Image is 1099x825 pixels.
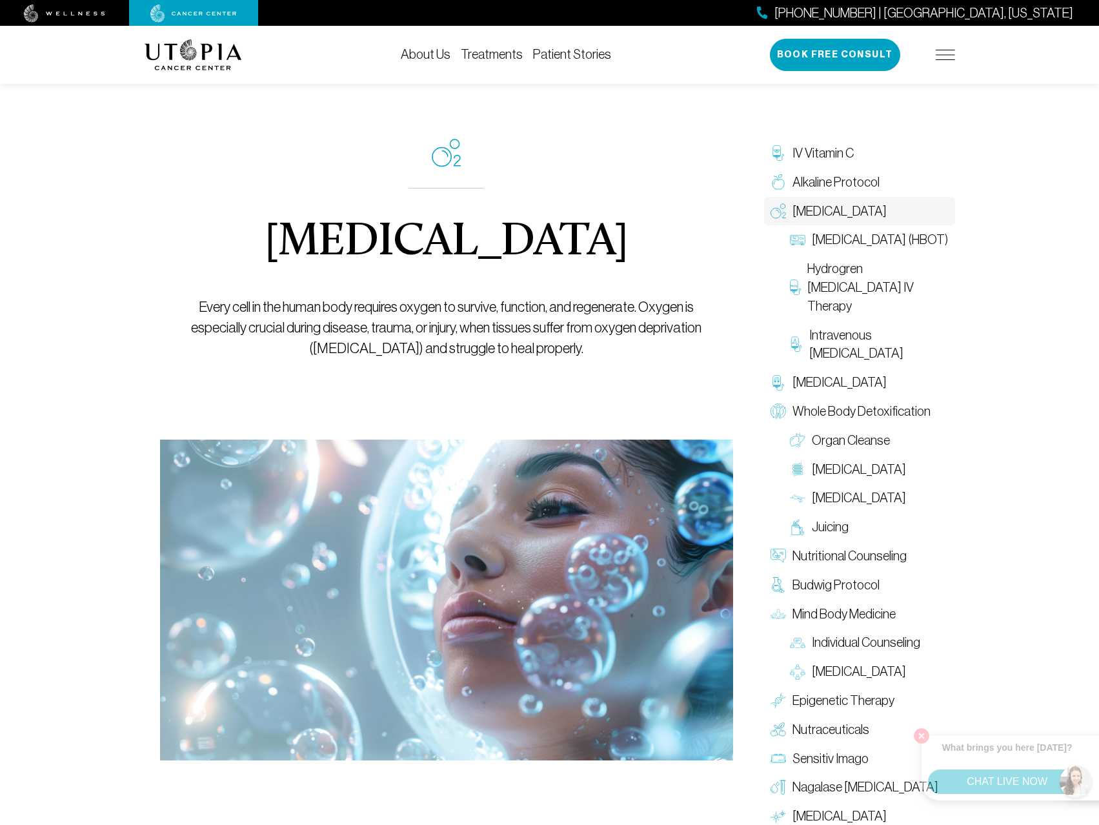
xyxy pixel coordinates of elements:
span: IV Vitamin C [792,144,854,163]
img: Hyperthermia [771,809,786,824]
img: Alkaline Protocol [771,174,786,190]
a: [MEDICAL_DATA] (HBOT) [783,225,955,254]
span: [MEDICAL_DATA] [792,373,887,392]
img: Group Therapy [790,664,805,680]
img: Juicing [790,520,805,535]
a: Individual Counseling [783,628,955,657]
a: Hydrogren [MEDICAL_DATA] IV Therapy [783,254,955,320]
span: [MEDICAL_DATA] [792,202,887,221]
span: Nagalase [MEDICAL_DATA] [792,778,938,797]
a: Intravenous [MEDICAL_DATA] [783,321,955,369]
a: About Us [401,47,450,61]
h1: [MEDICAL_DATA] [265,219,628,266]
img: cancer center [150,5,237,23]
img: Chelation Therapy [771,375,786,391]
a: [PHONE_NUMBER] | [GEOGRAPHIC_DATA], [US_STATE] [757,4,1073,23]
span: Hydrogren [MEDICAL_DATA] IV Therapy [807,260,949,315]
a: Mind Body Medicine [764,600,955,629]
a: IV Vitamin C [764,139,955,168]
span: Alkaline Protocol [792,173,880,192]
span: Juicing [812,518,849,536]
a: Alkaline Protocol [764,168,955,197]
span: Epigenetic Therapy [792,691,894,710]
a: Nutritional Counseling [764,542,955,571]
a: Patient Stories [533,47,611,61]
img: Intravenous Ozone Therapy [790,336,803,352]
img: IV Vitamin C [771,145,786,161]
a: Treatments [461,47,523,61]
span: Organ Cleanse [812,431,890,450]
span: [MEDICAL_DATA] [812,460,906,479]
img: icon [432,139,461,167]
img: Sensitiv Imago [771,751,786,766]
img: Organ Cleanse [790,433,805,448]
span: Budwig Protocol [792,576,880,595]
img: Mind Body Medicine [771,606,786,622]
span: [MEDICAL_DATA] [812,489,906,507]
a: Epigenetic Therapy [764,686,955,715]
span: Nutraceuticals [792,720,869,739]
a: Organ Cleanse [783,426,955,455]
img: Hydrogren Peroxide IV Therapy [790,280,801,295]
img: logo [145,39,242,70]
img: Colon Therapy [790,462,805,477]
a: Juicing [783,513,955,542]
a: [MEDICAL_DATA] [783,657,955,686]
a: [MEDICAL_DATA] [783,484,955,513]
img: Individual Counseling [790,635,805,651]
button: Book Free Consult [770,39,900,71]
img: Budwig Protocol [771,577,786,593]
a: [MEDICAL_DATA] [764,368,955,397]
a: Whole Body Detoxification [764,397,955,426]
a: [MEDICAL_DATA] [764,197,955,226]
a: [MEDICAL_DATA] [783,455,955,484]
span: Nutritional Counseling [792,547,907,565]
a: Sensitiv Imago [764,744,955,773]
img: Hyperbaric Oxygen Therapy (HBOT) [790,232,805,248]
img: wellness [24,5,105,23]
img: Oxygen Therapy [771,203,786,219]
img: Oxygen Therapy [160,440,733,761]
img: Epigenetic Therapy [771,693,786,708]
img: Whole Body Detoxification [771,403,786,419]
img: Nagalase Blood Test [771,780,786,795]
span: Mind Body Medicine [792,605,896,624]
span: Sensitiv Imago [792,749,869,768]
span: [PHONE_NUMBER] | [GEOGRAPHIC_DATA], [US_STATE] [774,4,1073,23]
span: [MEDICAL_DATA] (HBOT) [812,230,948,249]
span: Individual Counseling [812,633,920,652]
span: Intravenous [MEDICAL_DATA] [809,326,948,363]
img: Nutritional Counseling [771,548,786,564]
a: Nagalase [MEDICAL_DATA] [764,773,955,802]
a: Nutraceuticals [764,715,955,744]
img: Lymphatic Massage [790,491,805,506]
img: icon-hamburger [936,50,955,60]
a: Budwig Protocol [764,571,955,600]
span: Whole Body Detoxification [792,402,931,421]
p: Every cell in the human body requires oxygen to survive, function, and regenerate. Oxygen is espe... [189,297,703,359]
img: Nutraceuticals [771,722,786,737]
span: [MEDICAL_DATA] [812,662,906,681]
